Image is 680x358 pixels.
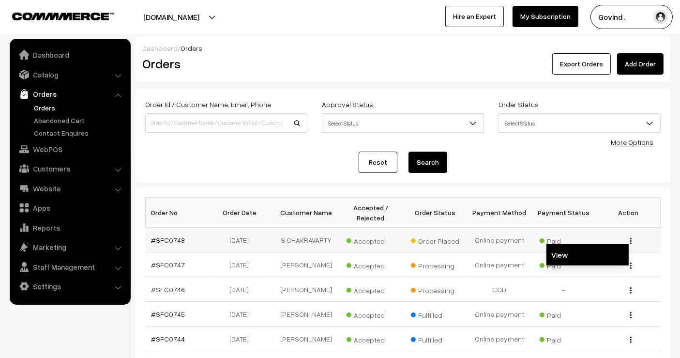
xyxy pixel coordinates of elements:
a: Add Order [617,53,664,75]
a: Abandoned Cart [31,115,127,125]
a: WebPOS [12,140,127,158]
img: Menu [630,263,632,269]
div: / [142,43,664,53]
span: Accepted [347,332,395,345]
td: [DATE] [210,277,274,302]
img: Menu [630,312,632,318]
a: #SFC0746 [151,285,185,294]
td: [PERSON_NAME] [274,277,339,302]
td: Online payment [468,327,532,351]
th: Payment Status [532,198,596,228]
td: [PERSON_NAME] [274,302,339,327]
img: Menu [630,238,632,244]
img: COMMMERCE [12,13,114,20]
a: More Options [611,138,653,146]
td: Online payment [468,228,532,252]
span: Paid [540,332,588,345]
a: Dashboard [12,46,127,63]
span: Select Status [499,113,661,133]
span: Fulfilled [411,332,459,345]
span: Order Placed [411,233,459,246]
span: Select Status [499,115,660,132]
button: Export Orders [552,53,611,75]
input: Order Id / Customer Name / Customer Email / Customer Phone [145,113,307,133]
label: Order Status [499,99,539,109]
td: [DATE] [210,327,274,351]
th: Payment Method [468,198,532,228]
img: Menu [630,337,632,343]
td: Online payment [468,252,532,277]
span: Processing [411,258,459,271]
a: Contact Enquires [31,128,127,138]
a: #SFC0747 [151,261,185,269]
td: S CHAKRAVARTY [274,228,339,252]
span: Accepted [347,283,395,296]
img: user [653,10,668,24]
a: View [546,244,629,265]
a: Customers [12,160,127,177]
span: Paid [540,258,588,271]
th: Order Status [403,198,468,228]
td: [DATE] [210,228,274,252]
a: Settings [12,278,127,295]
td: [DATE] [210,302,274,327]
a: Staff Management [12,258,127,276]
a: Catalog [12,66,127,83]
label: Approval Status [322,99,373,109]
a: Orders [31,103,127,113]
span: Orders [181,44,202,52]
button: [DOMAIN_NAME] [109,5,233,29]
td: - [532,277,596,302]
span: Accepted [347,258,395,271]
button: Search [408,152,447,173]
td: [PERSON_NAME] [274,252,339,277]
span: Select Status [322,113,484,133]
span: Accepted [347,308,395,320]
a: Website [12,180,127,197]
a: Dashboard [142,44,178,52]
span: Accepted [347,233,395,246]
td: Online payment [468,302,532,327]
a: #SFC0744 [151,335,185,343]
a: Hire an Expert [445,6,504,27]
span: Paid [540,308,588,320]
span: Fulfilled [411,308,459,320]
span: Paid [540,233,588,246]
h2: Orders [142,56,306,71]
a: #SFC0748 [151,236,185,244]
a: Marketing [12,238,127,256]
a: COMMMERCE [12,10,97,21]
label: Order Id / Customer Name, Email, Phone [145,99,271,109]
a: Orders [12,85,127,103]
td: [PERSON_NAME] [274,327,339,351]
a: Apps [12,199,127,217]
a: Reset [359,152,397,173]
a: My Subscription [513,6,578,27]
th: Action [596,198,661,228]
span: Select Status [322,115,484,132]
th: Order No [146,198,210,228]
a: #SFC0745 [151,310,185,318]
span: Processing [411,283,459,296]
th: Order Date [210,198,274,228]
td: [DATE] [210,252,274,277]
button: Govind . [590,5,673,29]
td: COD [468,277,532,302]
a: Reports [12,219,127,236]
img: Menu [630,287,632,294]
th: Accepted / Rejected [339,198,403,228]
th: Customer Name [274,198,339,228]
